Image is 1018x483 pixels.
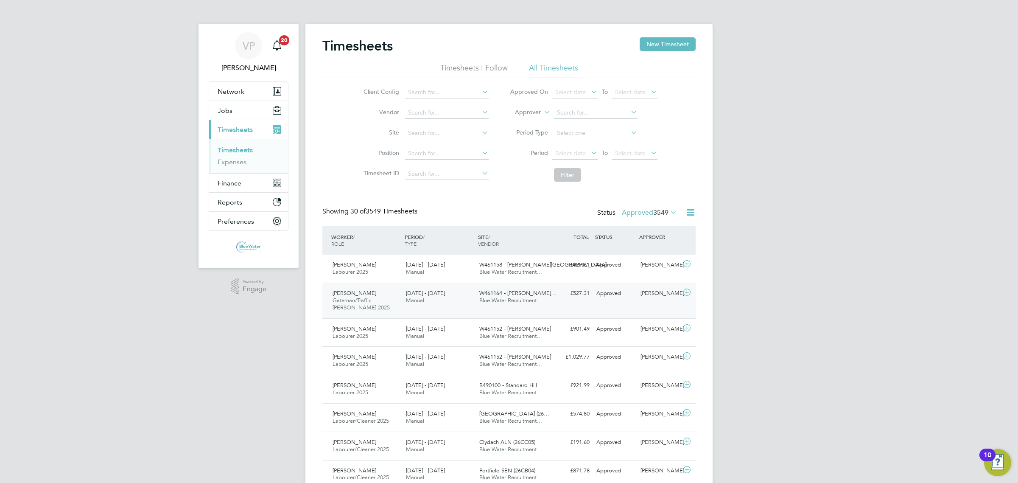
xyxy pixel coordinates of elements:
[361,108,399,116] label: Vendor
[333,382,376,389] span: [PERSON_NAME]
[350,207,417,216] span: 3549 Timesheets
[406,268,424,275] span: Manual
[209,32,288,73] a: VP[PERSON_NAME]
[406,438,445,446] span: [DATE] - [DATE]
[333,467,376,474] span: [PERSON_NAME]
[236,239,261,253] img: bluewaterwales-logo-retina.png
[333,474,389,481] span: Labourer/Cleaner 2025
[353,233,355,240] span: /
[209,120,288,139] button: Timesheets
[599,86,610,97] span: To
[510,129,548,136] label: Period Type
[529,63,578,78] li: All Timesheets
[406,297,424,304] span: Manual
[333,268,368,275] span: Labourer 2025
[406,289,445,297] span: [DATE] - [DATE]
[593,350,637,364] div: Approved
[479,360,542,368] span: Blue Water Recruitment…
[209,63,288,73] span: Victoria Price
[243,40,255,51] span: VP
[479,417,542,424] span: Blue Water Recruitment…
[333,446,389,453] span: Labourer/Cleaner 2025
[333,261,376,268] span: [PERSON_NAME]
[479,389,542,396] span: Blue Water Recruitment…
[406,389,424,396] span: Manual
[549,464,593,478] div: £871.78
[510,88,548,95] label: Approved On
[403,229,476,251] div: PERIOD
[322,207,419,216] div: Showing
[218,126,253,134] span: Timesheets
[406,446,424,453] span: Manual
[479,446,542,453] span: Blue Water Recruitment…
[218,179,241,187] span: Finance
[405,127,489,139] input: Search for...
[593,407,637,421] div: Approved
[406,474,424,481] span: Manual
[479,474,542,481] span: Blue Water Recruitment…
[615,149,646,157] span: Select date
[406,467,445,474] span: [DATE] - [DATE]
[503,108,541,117] label: Approver
[549,379,593,393] div: £921.99
[984,455,991,466] div: 10
[218,198,242,206] span: Reports
[640,37,696,51] button: New Timesheet
[209,82,288,101] button: Network
[243,286,266,293] span: Engage
[361,129,399,136] label: Site
[637,464,681,478] div: [PERSON_NAME]
[479,325,551,332] span: W461152 - [PERSON_NAME]
[593,322,637,336] div: Approved
[622,208,677,217] label: Approved
[405,87,489,98] input: Search for...
[209,139,288,173] div: Timesheets
[199,24,299,268] nav: Main navigation
[555,88,586,96] span: Select date
[593,286,637,300] div: Approved
[637,322,681,336] div: [PERSON_NAME]
[333,332,368,340] span: Labourer 2025
[268,32,285,59] a: 20
[488,233,490,240] span: /
[440,63,508,78] li: Timesheets I Follow
[549,258,593,272] div: £929.61
[350,207,366,216] span: 30 of
[479,353,551,360] span: W461152 - [PERSON_NAME]
[554,127,638,139] input: Select one
[209,212,288,230] button: Preferences
[549,350,593,364] div: £1,029.77
[479,438,535,446] span: Clydach ALN (26CC05)
[479,261,607,268] span: W461158 - [PERSON_NAME][GEOGRAPHIC_DATA]
[637,379,681,393] div: [PERSON_NAME]
[218,158,246,166] a: Expenses
[331,240,344,247] span: ROLE
[549,435,593,449] div: £191.60
[406,382,445,389] span: [DATE] - [DATE]
[597,207,679,219] div: Status
[479,268,542,275] span: Blue Water Recruitment…
[333,389,368,396] span: Labourer 2025
[593,229,637,244] div: STATUS
[322,37,393,54] h2: Timesheets
[554,168,581,182] button: Filter
[637,350,681,364] div: [PERSON_NAME]
[405,107,489,119] input: Search for...
[209,101,288,120] button: Jobs
[479,297,542,304] span: Blue Water Recruitment…
[209,193,288,211] button: Reports
[573,233,589,240] span: TOTAL
[637,435,681,449] div: [PERSON_NAME]
[405,240,417,247] span: TYPE
[593,379,637,393] div: Approved
[599,147,610,158] span: To
[406,325,445,332] span: [DATE] - [DATE]
[479,467,535,474] span: Portfield SEN (26CB04)
[637,407,681,421] div: [PERSON_NAME]
[218,87,244,95] span: Network
[361,88,399,95] label: Client Config
[593,258,637,272] div: Approved
[476,229,549,251] div: SITE
[218,146,253,154] a: Timesheets
[554,107,638,119] input: Search for...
